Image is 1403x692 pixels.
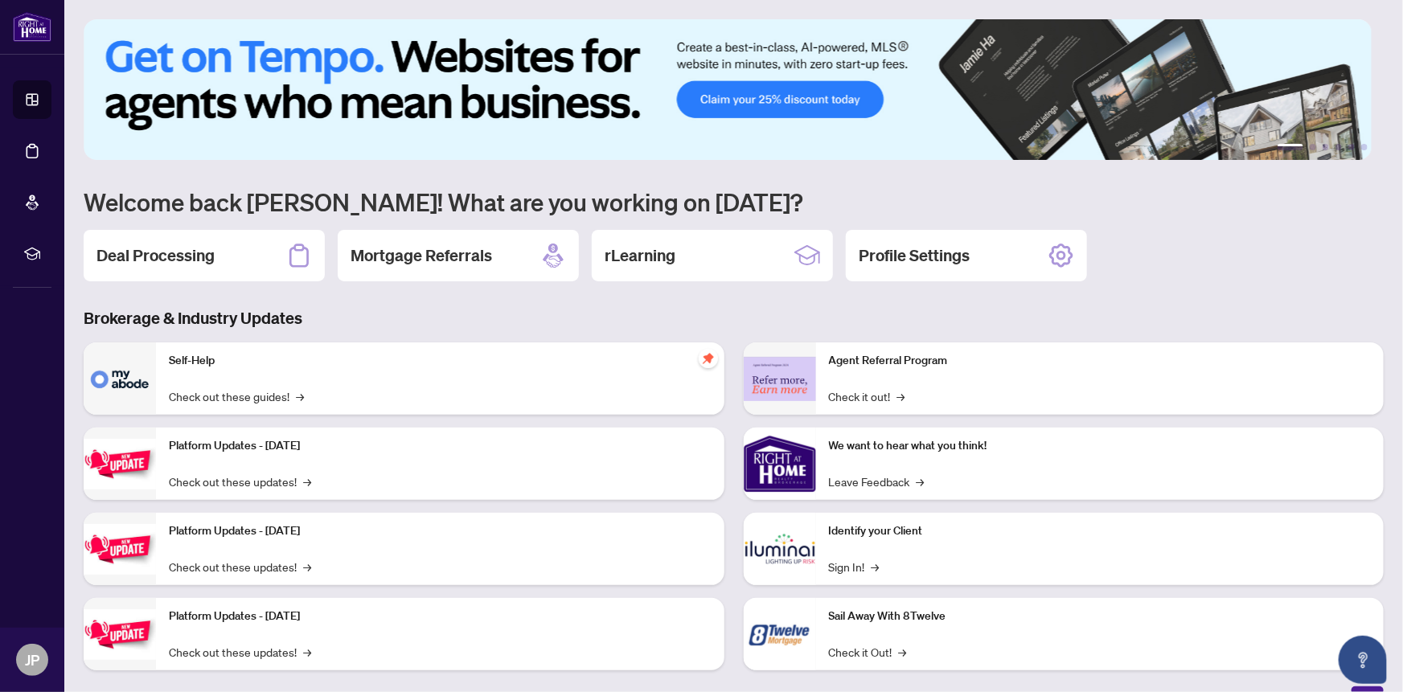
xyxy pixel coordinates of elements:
[84,439,156,489] img: Platform Updates - July 21, 2025
[84,19,1372,160] img: Slide 0
[744,428,816,500] img: We want to hear what you think!
[25,649,39,671] span: JP
[829,522,1372,540] p: Identify your Client
[169,352,712,370] p: Self-Help
[84,307,1384,330] h3: Brokerage & Industry Updates
[84,524,156,575] img: Platform Updates - July 8, 2025
[744,513,816,585] img: Identify your Client
[84,342,156,415] img: Self-Help
[1348,144,1355,150] button: 5
[859,244,970,267] h2: Profile Settings
[699,349,718,368] span: pushpin
[829,608,1372,625] p: Sail Away With 8Twelve
[1323,144,1329,150] button: 3
[296,387,304,405] span: →
[169,473,311,490] a: Check out these updates!→
[829,473,925,490] a: Leave Feedback→
[917,473,925,490] span: →
[1335,144,1342,150] button: 4
[169,522,712,540] p: Platform Updates - [DATE]
[872,558,880,575] span: →
[1339,636,1387,684] button: Open asap
[96,244,215,267] h2: Deal Processing
[744,357,816,401] img: Agent Referral Program
[1278,144,1303,150] button: 1
[84,186,1384,217] h1: Welcome back [PERSON_NAME]! What are you working on [DATE]?
[13,12,51,42] img: logo
[897,387,905,405] span: →
[303,643,311,661] span: →
[829,352,1372,370] p: Agent Referral Program
[829,437,1372,455] p: We want to hear what you think!
[303,558,311,575] span: →
[169,643,311,661] a: Check out these updates!→
[351,244,492,267] h2: Mortgage Referrals
[1361,144,1368,150] button: 6
[829,387,905,405] a: Check it out!→
[829,558,880,575] a: Sign In!→
[84,609,156,660] img: Platform Updates - June 23, 2025
[169,558,311,575] a: Check out these updates!→
[169,608,712,625] p: Platform Updates - [DATE]
[1310,144,1316,150] button: 2
[169,387,304,405] a: Check out these guides!→
[829,643,907,661] a: Check it Out!→
[899,643,907,661] span: →
[169,437,712,455] p: Platform Updates - [DATE]
[744,598,816,670] img: Sail Away With 8Twelve
[605,244,675,267] h2: rLearning
[303,473,311,490] span: →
